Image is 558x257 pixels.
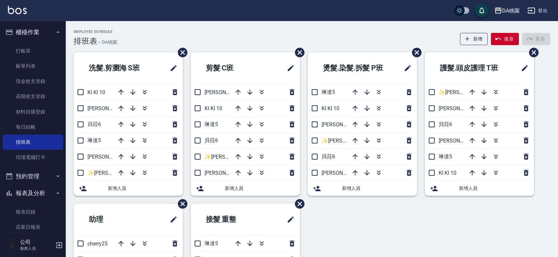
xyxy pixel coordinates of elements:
span: 刪除班表 [524,43,540,62]
span: ✨[PERSON_NAME][PERSON_NAME] ✨16 [439,89,538,95]
span: [PERSON_NAME]3 [87,154,130,160]
span: 貝菈6 [322,153,335,160]
a: 材料自購登錄 [3,104,63,119]
h2: 洗髮.剪瀏海 S班 [79,56,158,80]
span: [PERSON_NAME]3 [439,138,481,144]
span: ✨[PERSON_NAME][PERSON_NAME] ✨16 [205,154,304,160]
h6: — DA桃園 [97,39,117,46]
span: KI KI 10 [87,89,105,95]
span: [PERSON_NAME]8 [439,105,481,112]
h5: 公司 [20,239,54,245]
a: 打帳單 [3,43,63,59]
div: 新增人員 [425,181,534,196]
a: 高階收支登錄 [3,89,63,104]
span: 修改班表的標題 [283,212,295,227]
button: DA桃園 [492,4,522,17]
span: 琳達5 [205,121,218,127]
span: KI KI 10 [439,170,456,176]
span: [PERSON_NAME]3 [205,170,247,176]
span: 修改班表的標題 [166,212,178,227]
button: 櫃檯作業 [3,24,63,41]
span: 修改班表的標題 [166,60,178,76]
button: save [475,4,488,17]
h2: 燙髮.染髮.拆髮 P班 [313,56,395,80]
a: 報表目錄 [3,204,63,219]
button: 新增 [460,33,488,45]
a: 店家日報表 [3,219,63,235]
h2: 護髮.頭皮護理 T班 [430,56,512,80]
div: 新增人員 [308,181,417,196]
span: 修改班表的標題 [517,60,529,76]
span: 新增人員 [225,185,295,192]
span: [PERSON_NAME]8 [322,121,364,128]
h3: 排班表 [74,37,97,46]
h2: 助理 [79,208,139,231]
span: ✨[PERSON_NAME][PERSON_NAME] ✨16 [322,138,421,144]
h2: Employee Schedule [74,30,117,34]
span: 刪除班表 [290,43,305,62]
img: Logo [8,6,27,14]
button: 登出 [525,5,550,17]
a: 每日結帳 [3,119,63,135]
a: 現場電腦打卡 [3,150,63,165]
span: 刪除班表 [290,194,305,214]
a: 現金收支登錄 [3,74,63,89]
a: 帳單列表 [3,59,63,74]
span: 修改班表的標題 [400,60,412,76]
span: 貝菈6 [439,121,452,127]
span: [PERSON_NAME]8 [87,105,130,112]
span: cherry25 [87,241,108,247]
button: 報表及分析 [3,185,63,202]
span: 刪除班表 [173,194,188,214]
span: 新增人員 [108,185,178,192]
span: [PERSON_NAME]8 [205,89,247,95]
span: 新增人員 [459,185,529,192]
span: KI KI 10 [205,105,222,112]
h2: 接髮 重整 [196,208,264,231]
span: 琳達5 [322,89,335,95]
span: KI KI 10 [322,105,339,112]
div: DA桃園 [502,7,520,15]
span: 琳達5 [439,153,452,160]
span: 刪除班表 [173,43,188,62]
button: 預約管理 [3,168,63,185]
button: 復原 [491,33,519,45]
div: 新增人員 [74,181,183,196]
span: 刪除班表 [407,43,423,62]
h2: 剪髮 C班 [196,56,263,80]
span: 琳達5 [205,240,218,246]
span: 琳達5 [87,137,101,143]
p: 服務人員 [20,245,54,251]
div: 新增人員 [191,181,300,196]
a: 排班表 [3,135,63,150]
img: Person [5,239,18,252]
span: ✨[PERSON_NAME][PERSON_NAME] ✨16 [87,170,187,176]
span: 貝菈6 [87,121,101,127]
span: [PERSON_NAME]3 [322,170,364,176]
span: 修改班表的標題 [283,60,295,76]
span: 新增人員 [342,185,412,192]
span: 貝菈6 [205,137,218,143]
